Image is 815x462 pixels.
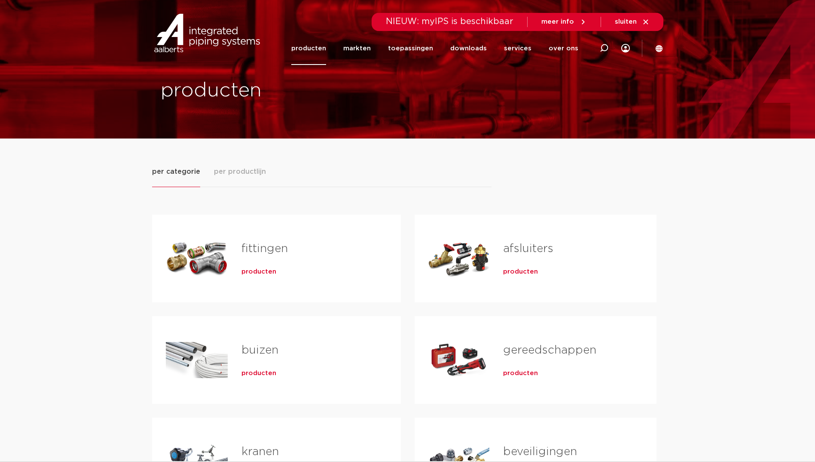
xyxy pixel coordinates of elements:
a: over ons [549,32,578,65]
a: producten [503,268,538,276]
span: NIEUW: myIPS is beschikbaar [386,17,513,26]
h1: producten [161,77,403,105]
span: sluiten [615,18,637,25]
a: gereedschappen [503,345,596,356]
a: meer info [541,18,587,26]
a: producten [291,32,326,65]
a: producten [241,369,276,378]
a: fittingen [241,243,288,254]
a: producten [503,369,538,378]
a: beveiligingen [503,446,577,457]
a: buizen [241,345,278,356]
div: my IPS [621,39,630,58]
a: afsluiters [503,243,553,254]
nav: Menu [291,32,578,65]
span: per categorie [152,166,200,177]
span: meer info [541,18,574,25]
a: sluiten [615,18,650,26]
a: kranen [241,446,279,457]
a: markten [343,32,371,65]
a: downloads [450,32,487,65]
a: services [504,32,531,65]
a: toepassingen [388,32,433,65]
a: producten [241,268,276,276]
span: per productlijn [214,166,266,177]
